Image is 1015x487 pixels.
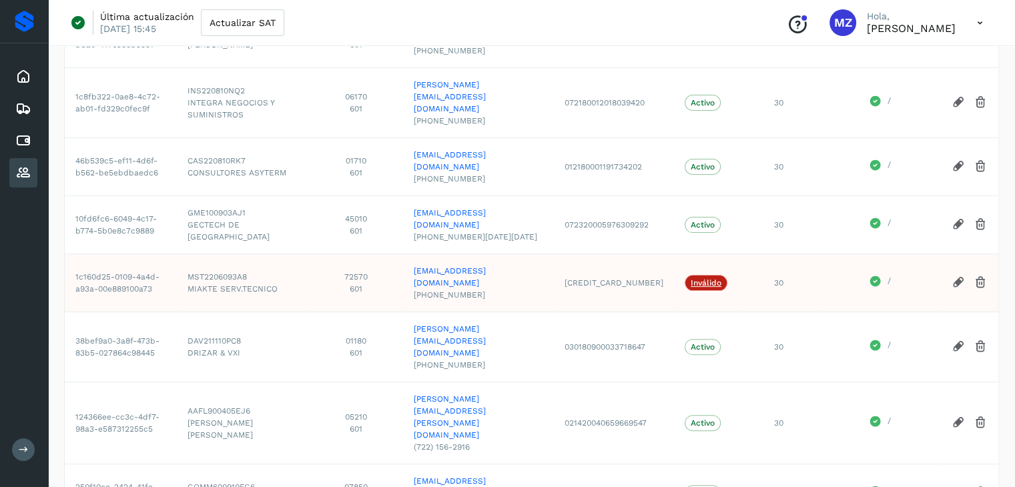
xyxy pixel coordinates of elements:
td: 021420040659669547 [554,382,674,464]
div: / [829,415,930,431]
span: 30 [773,418,783,428]
p: Inválido [691,278,721,288]
p: Última actualización [100,11,194,23]
span: AAFL900405EJ6 [188,405,298,417]
td: 1c160d25-0109-4a4d-a93a-00e889100a73 [65,254,177,312]
div: / [829,159,930,175]
span: 01180 [320,335,392,347]
div: Cuentas por pagar [9,126,37,155]
span: [PHONE_NUMBER] [414,289,543,301]
span: CAS220810RK7 [188,155,298,167]
span: 601 [320,225,392,237]
span: 01710 [320,155,392,167]
span: (722) 156-2916 [414,441,543,453]
span: INS220810NQ2 [188,85,298,97]
span: [PHONE_NUMBER] [414,359,543,371]
a: [EMAIL_ADDRESS][DOMAIN_NAME] [414,207,543,231]
span: [PHONE_NUMBER] [414,115,543,127]
p: Activo [691,98,715,107]
span: 05210 [320,411,392,423]
div: / [829,217,930,233]
span: 72570 [320,271,392,283]
span: 45010 [320,213,392,225]
span: [PERSON_NAME] [PERSON_NAME] [188,417,298,441]
div: / [829,95,930,111]
span: 601 [320,103,392,115]
p: Activo [691,220,715,229]
div: / [829,275,930,291]
span: 30 [773,278,783,288]
td: 38bef9a0-3a8f-473b-83b5-027864c98445 [65,312,177,382]
td: 030180900033718647 [554,312,674,382]
td: 072180012018039420 [554,67,674,137]
a: [EMAIL_ADDRESS][DOMAIN_NAME] [414,265,543,289]
span: [PHONE_NUMBER][DATE][DATE] [414,231,543,243]
span: DAV211110PC8 [188,335,298,347]
td: 012180001191734202 [554,137,674,195]
p: Hola, [867,11,956,22]
p: Activo [691,418,715,428]
span: 30 [773,162,783,171]
a: [EMAIL_ADDRESS][DOMAIN_NAME] [414,149,543,173]
button: Actualizar SAT [201,9,284,36]
a: [PERSON_NAME][EMAIL_ADDRESS][PERSON_NAME][DOMAIN_NAME] [414,393,543,441]
p: Activo [691,162,715,171]
span: 601 [320,423,392,435]
div: / [829,339,930,355]
span: Actualizar SAT [210,18,276,27]
td: 072320005976309292 [554,195,674,254]
a: [PERSON_NAME][EMAIL_ADDRESS][DOMAIN_NAME] [414,79,543,115]
span: 30 [773,342,783,352]
td: 124366ee-cc3c-4df7-98a3-e587312255c5 [65,382,177,464]
span: MIAKTE SERV.TECNICO [188,283,298,295]
span: 601 [320,347,392,359]
div: Inicio [9,62,37,91]
span: GECTECH DE [GEOGRAPHIC_DATA] [188,219,298,243]
span: MST2206093A8 [188,271,298,283]
span: [PHONE_NUMBER] [414,173,543,185]
span: 30 [773,220,783,229]
a: [PERSON_NAME][EMAIL_ADDRESS][DOMAIN_NAME] [414,323,543,359]
span: INTEGRA NEGOCIOS Y SUMINISTROS [188,97,298,121]
td: 1c8fb322-0ae8-4c72-ab01-fd329c0fec9f [65,67,177,137]
div: Embarques [9,94,37,123]
span: 601 [320,167,392,179]
span: 06170 [320,91,392,103]
span: 30 [773,98,783,107]
td: 46b539c5-ef11-4d6f-b562-be5ebdbaedc6 [65,137,177,195]
p: [DATE] 15:45 [100,23,156,35]
p: Mariana Zavala Uribe [867,22,956,35]
td: [CREDIT_CARD_NUMBER] [554,254,674,312]
span: [PHONE_NUMBER] [414,45,543,57]
span: DRIZAR & VXI [188,347,298,359]
p: Activo [691,342,715,352]
span: CONSULTORES ASYTERM [188,167,298,179]
span: GME100903AJ1 [188,207,298,219]
span: 601 [320,283,392,295]
td: 10fd6fc6-6049-4c17-b774-5b0e8c7c9889 [65,195,177,254]
div: Proveedores [9,158,37,187]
